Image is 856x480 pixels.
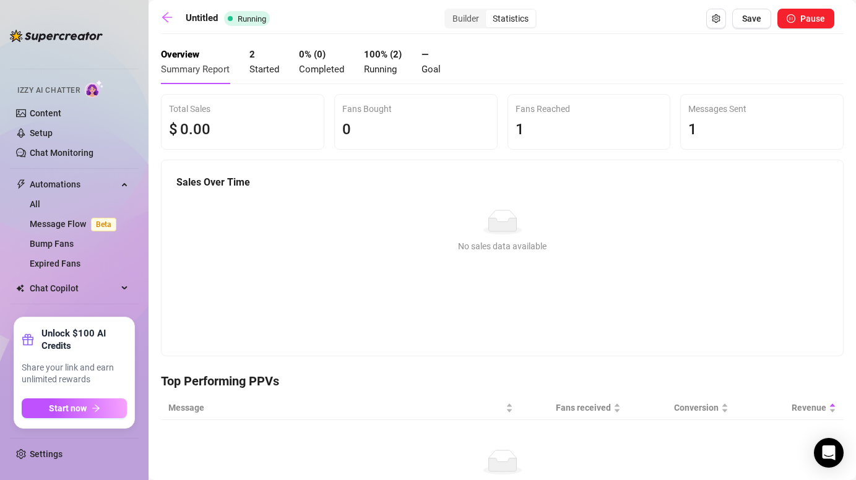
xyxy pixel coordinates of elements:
[30,148,93,158] a: Chat Monitoring
[299,49,326,60] strong: 0 % ( 0 )
[161,11,173,24] span: arrow-left
[342,121,351,138] span: 0
[168,401,503,414] span: Message
[446,10,486,27] div: Builder
[41,327,127,352] strong: Unlock $100 AI Credits
[186,12,218,24] strong: Untitled
[176,175,828,190] h5: Sales Over Time
[787,14,795,23] span: pause-circle
[628,396,736,420] th: Conversion
[161,396,521,420] th: Message
[636,401,719,414] span: Conversion
[169,118,178,142] span: $
[688,121,697,138] span: 1
[16,284,24,293] img: Chat Copilot
[22,362,127,386] span: Share your link and earn unlimited rewards
[16,179,26,189] span: thunderbolt
[30,239,74,249] a: Bump Fans
[30,128,53,138] a: Setup
[17,85,80,96] span: Izzy AI Chatter
[814,438,844,468] div: Open Intercom Messenger
[85,80,104,98] img: AI Chatter
[92,404,100,413] span: arrow-right
[22,398,127,418] button: Start nowarrow-right
[30,108,61,118] a: Content
[736,396,844,420] th: Revenue
[10,30,103,42] img: logo-BBDzfeDw.svg
[249,49,255,60] strong: 2
[364,64,397,75] span: Running
[30,219,121,229] a: Message FlowBeta
[30,199,40,209] a: All
[528,401,611,414] span: Fans received
[777,9,834,28] button: Pause
[742,14,761,24] span: Save
[30,278,118,298] span: Chat Copilot
[688,102,836,116] div: Messages Sent
[364,49,402,60] strong: 100 % ( 2 )
[91,218,116,231] span: Beta
[161,372,844,390] h4: Top Performing PPVs
[238,14,266,24] span: Running
[800,14,825,24] span: Pause
[486,10,535,27] div: Statistics
[30,259,80,268] a: Expired Fans
[743,401,826,414] span: Revenue
[169,102,316,116] div: Total Sales
[161,49,199,60] strong: Overview
[161,11,179,26] a: arrow-left
[712,14,720,23] span: setting
[706,9,726,28] button: Open Exit Rules
[516,102,663,116] div: Fans Reached
[49,403,87,413] span: Start now
[342,102,490,116] div: Fans Bought
[732,9,771,28] button: Save Flow
[249,64,279,75] span: Started
[521,396,628,420] th: Fans received
[161,64,230,75] span: Summary Report
[30,174,118,194] span: Automations
[516,121,524,138] span: 1
[30,449,63,459] a: Settings
[422,64,441,75] span: Goal
[22,333,34,346] span: gift
[444,9,537,28] div: segmented control
[422,49,428,60] strong: —
[299,64,344,75] span: Completed
[181,239,823,253] div: No sales data available
[180,121,189,138] span: 0
[189,121,210,138] span: .00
